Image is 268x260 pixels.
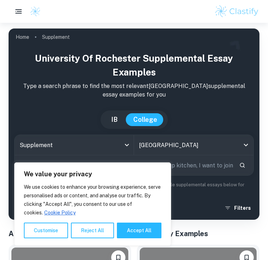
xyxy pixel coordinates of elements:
h1: All University of Rochester Supplemental Essay Examples [9,228,259,239]
a: Home [16,32,29,42]
button: Filters [223,202,254,214]
a: Cookie Policy [44,209,76,216]
button: Customise [24,223,68,238]
button: Reject All [71,223,114,238]
img: Clastify logo [214,4,259,19]
p: Supplement [42,33,70,41]
p: We value your privacy [24,170,161,178]
img: Clastify logo [30,6,41,17]
input: E.g. I want to major in computer science, I helped in a soup kitchen, I want to join the debate t... [15,155,233,175]
p: We use cookies to enhance your browsing experience, serve personalised ads or content, and analys... [24,183,161,217]
div: We value your privacy [14,162,171,246]
button: Search [236,159,248,171]
div: Supplement [15,135,134,155]
button: College [126,113,164,126]
a: Clastify logo [26,6,41,17]
button: Open [241,140,251,150]
button: Accept All [117,223,161,238]
h1: University of Rochester Supplemental Essay Examples [14,51,254,79]
p: Type a search phrase to find the most relevant [GEOGRAPHIC_DATA] supplemental essay examples for you [14,82,254,99]
img: profile cover [9,28,259,220]
button: IB [104,113,125,126]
